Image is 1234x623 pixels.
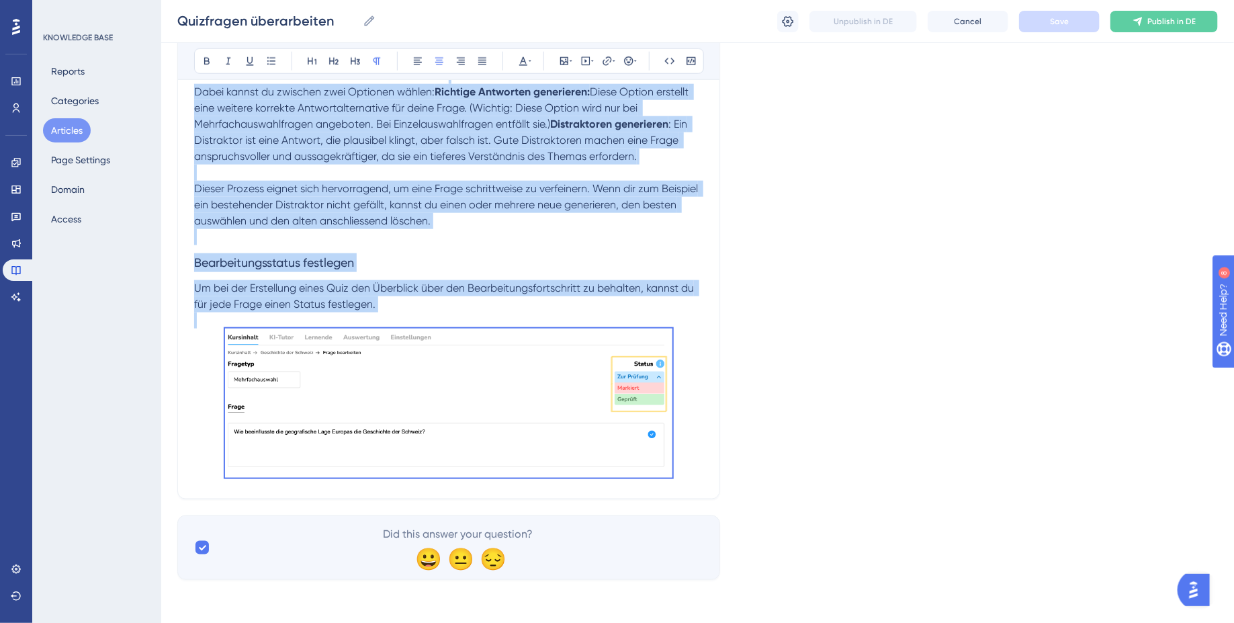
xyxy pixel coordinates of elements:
strong: Richtige Antworten generieren: [435,85,590,98]
button: Page Settings [43,148,118,172]
span: Publish in DE [1147,16,1196,27]
strong: Distraktoren generieren [550,118,668,130]
span: Did this answer your question? [384,526,533,542]
iframe: UserGuiding AI Assistant Launcher [1178,570,1218,610]
button: Access [43,207,89,231]
span: Unpublish in DE [834,16,893,27]
button: Publish in DE [1110,11,1218,32]
span: Dabei kannst du zwischen zwei Optionen wählen: [194,85,435,98]
button: Unpublish in DE [809,11,917,32]
span: Um bei der Erstellung eines Quiz den Überblick über den Bearbeitungsfortschritt zu behalten, kann... [194,282,697,310]
span: Cancel [955,16,982,27]
span: Bearbeitungsstatus festlegen [194,255,354,269]
input: Article Name [177,11,357,30]
button: Categories [43,89,107,113]
span: Save [1050,16,1069,27]
button: Articles [43,118,91,142]
div: 8 [93,7,97,17]
span: Diese Option erstellt eine weitere korrekte Antwortalternative für deine Frage. (Wichtig: Diese O... [194,85,691,130]
div: 😔 [480,548,501,569]
button: Domain [43,177,93,202]
div: 😀 [415,548,437,569]
button: Reports [43,59,93,83]
button: Cancel [928,11,1008,32]
div: KNOWLEDGE BASE [43,32,113,43]
span: : Ein Distraktor ist eine Antwort, die plausibel klingt, aber falsch ist. Gute Distraktoren mache... [194,118,701,227]
button: Save [1019,11,1100,32]
span: Need Help? [32,3,84,19]
div: 😐 [447,548,469,569]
